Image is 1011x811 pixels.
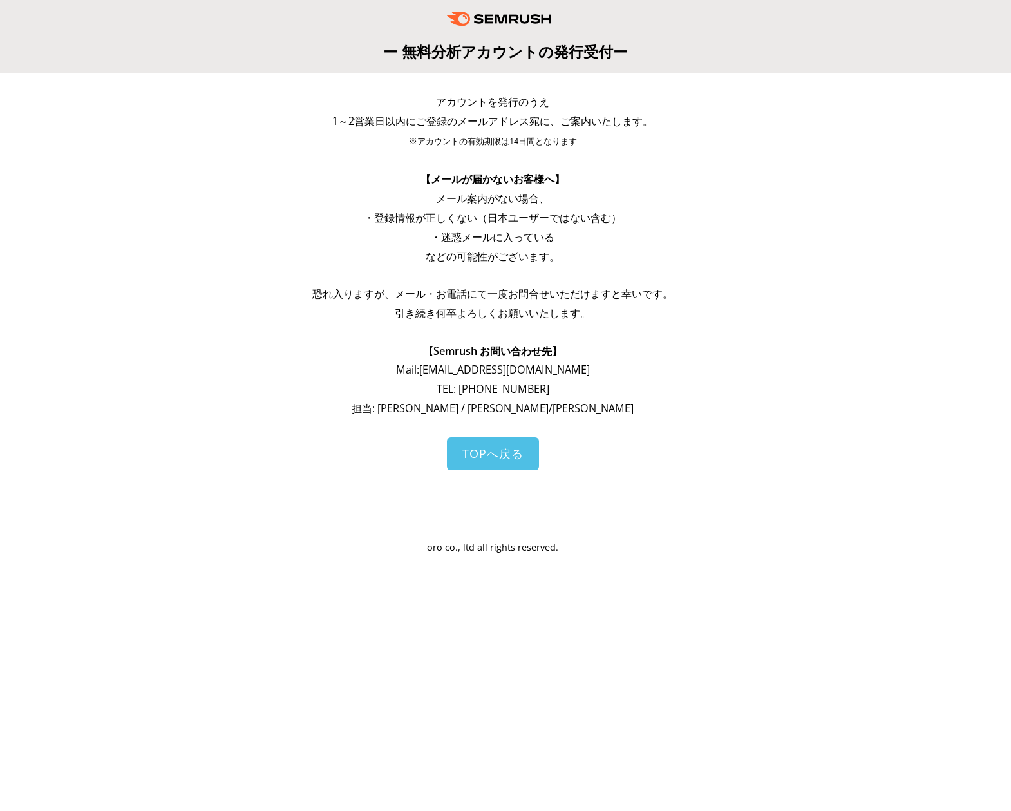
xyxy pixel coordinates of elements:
span: TOPへ戻る [462,446,524,461]
span: メール案内がない場合、 [436,191,549,205]
span: 1～2営業日以内にご登録のメールアドレス宛に、ご案内いたします。 [332,114,653,128]
span: 担当: [PERSON_NAME] / [PERSON_NAME]/[PERSON_NAME] [352,401,634,415]
span: Mail: [EMAIL_ADDRESS][DOMAIN_NAME] [396,363,590,377]
span: アカウントを発行のうえ [436,95,549,109]
a: TOPへ戻る [447,437,539,470]
span: 【メールが届かないお客様へ】 [420,172,565,186]
span: などの可能性がございます。 [426,249,560,263]
span: ・迷惑メールに入っている [431,230,554,244]
span: ー 無料分析アカウントの発行受付ー [383,41,628,62]
span: 【Semrush お問い合わせ先】 [423,344,562,358]
span: ・登録情報が正しくない（日本ユーザーではない含む） [364,211,621,225]
span: ※アカウントの有効期限は14日間となります [409,136,577,147]
span: oro co., ltd all rights reserved. [427,541,558,553]
span: 恐れ入りますが、メール・お電話にて一度お問合せいただけますと幸いです。 [312,287,673,301]
span: 引き続き何卒よろしくお願いいたします。 [395,306,591,320]
span: TEL: [PHONE_NUMBER] [437,382,549,396]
